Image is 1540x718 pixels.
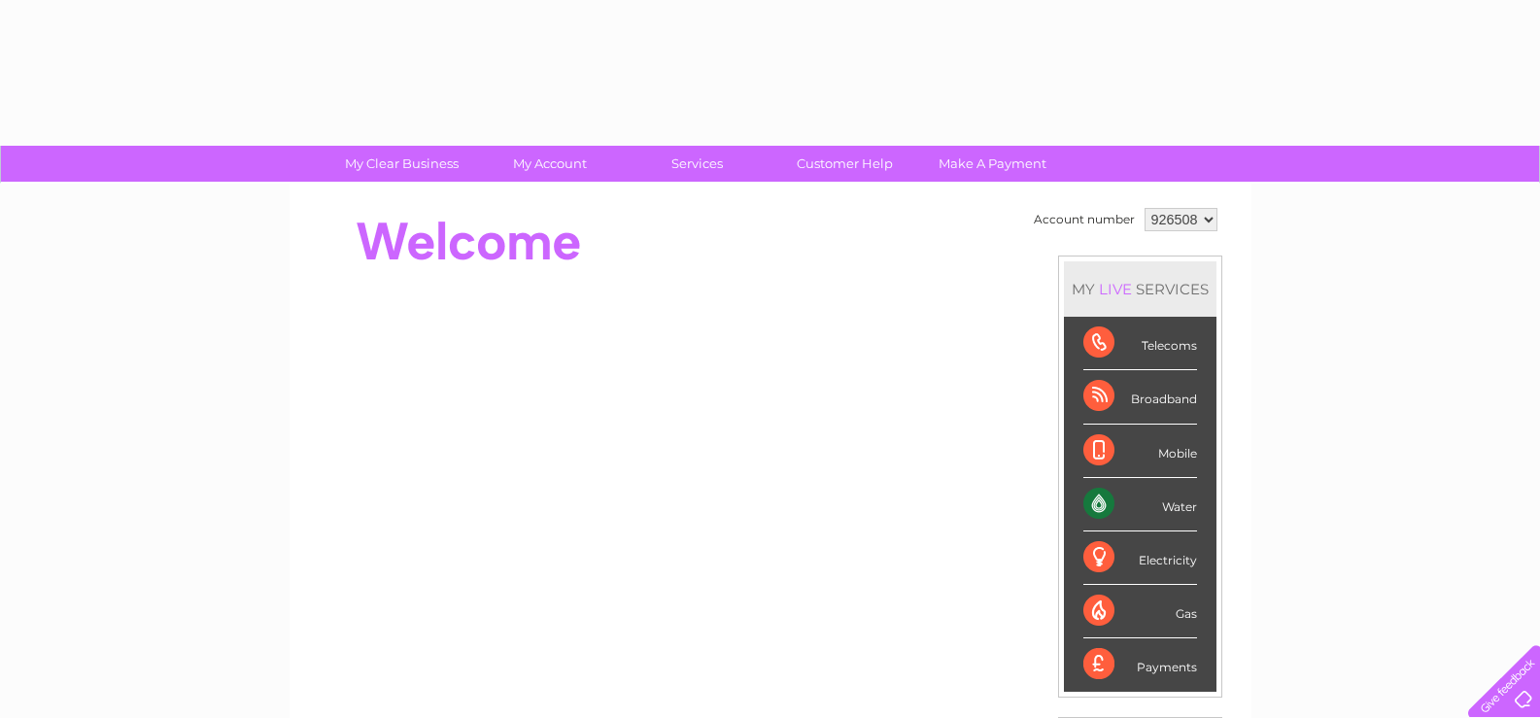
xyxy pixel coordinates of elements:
[1095,280,1136,298] div: LIVE
[617,146,777,182] a: Services
[1083,425,1197,478] div: Mobile
[1083,638,1197,691] div: Payments
[1083,585,1197,638] div: Gas
[1064,261,1216,317] div: MY SERVICES
[765,146,925,182] a: Customer Help
[1029,203,1140,236] td: Account number
[1083,370,1197,424] div: Broadband
[322,146,482,182] a: My Clear Business
[912,146,1073,182] a: Make A Payment
[469,146,630,182] a: My Account
[1083,317,1197,370] div: Telecoms
[1083,478,1197,531] div: Water
[1083,531,1197,585] div: Electricity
